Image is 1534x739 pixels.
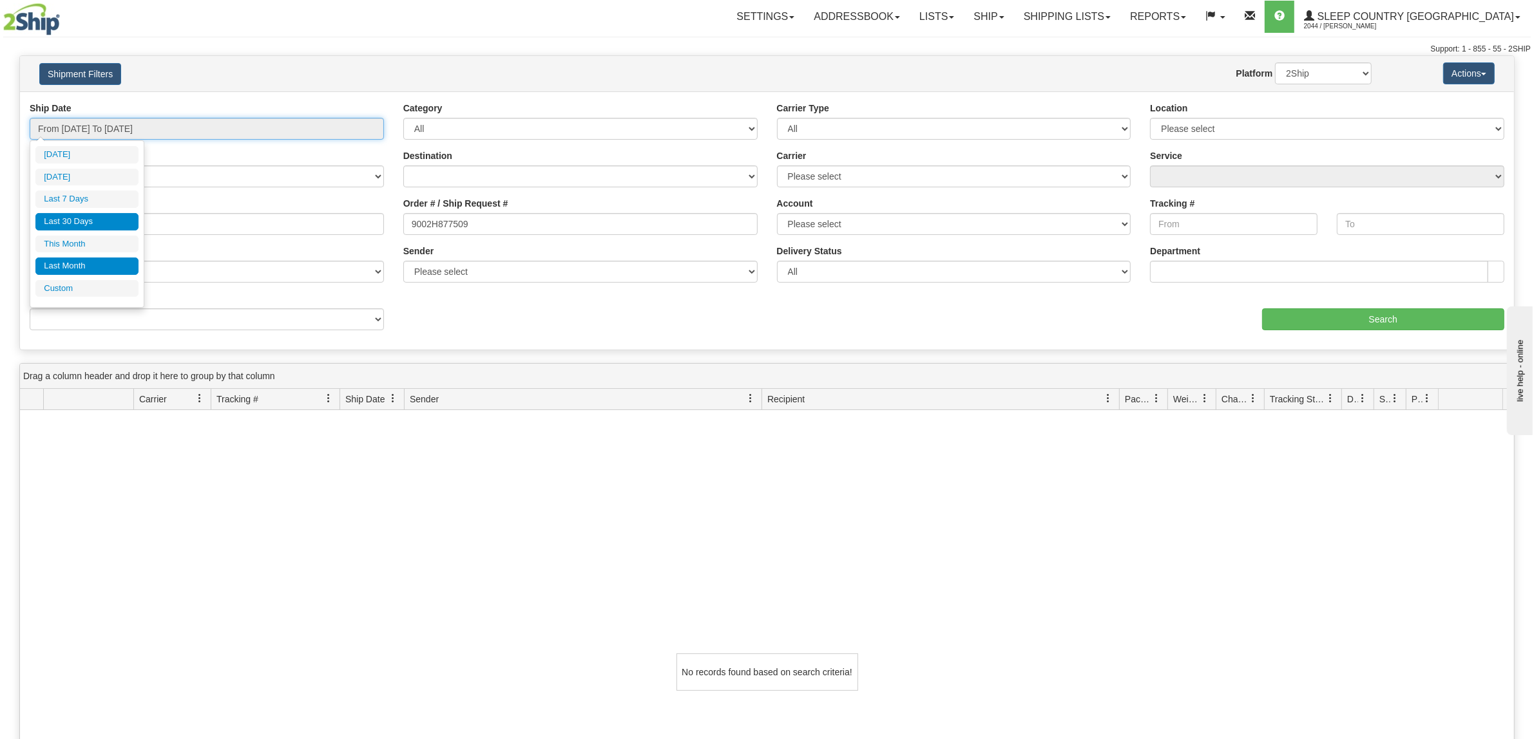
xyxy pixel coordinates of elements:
[1173,393,1200,406] span: Weight
[1314,11,1514,22] span: Sleep Country [GEOGRAPHIC_DATA]
[1270,393,1326,406] span: Tracking Status
[1412,393,1423,406] span: Pickup Status
[403,245,434,257] label: Sender
[1014,1,1120,33] a: Shipping lists
[804,1,910,33] a: Addressbook
[1150,102,1187,115] label: Location
[35,169,139,186] li: [DATE]
[35,280,139,297] li: Custom
[1262,308,1505,330] input: Search
[1222,393,1249,406] span: Charge
[1125,393,1152,406] span: Packages
[1150,213,1318,235] input: From
[139,393,167,406] span: Carrier
[10,11,119,21] div: live help - online
[318,388,340,409] a: Tracking # filter column settings
[1416,388,1438,409] a: Pickup Status filter column settings
[777,149,807,162] label: Carrier
[403,102,443,115] label: Category
[35,213,139,230] li: Last 30 Days
[1150,245,1200,257] label: Department
[20,364,1514,389] div: grid grouping header
[727,1,804,33] a: Settings
[740,388,762,409] a: Sender filter column settings
[676,653,858,691] div: No records found based on search criteria!
[1242,388,1264,409] a: Charge filter column settings
[1194,388,1216,409] a: Weight filter column settings
[1379,393,1390,406] span: Shipment Issues
[189,388,211,409] a: Carrier filter column settings
[777,245,842,257] label: Delivery Status
[35,257,139,275] li: Last Month
[910,1,964,33] a: Lists
[767,393,805,406] span: Recipient
[1347,393,1358,406] span: Delivery Status
[216,393,258,406] span: Tracking #
[1352,388,1374,409] a: Delivery Status filter column settings
[1097,388,1119,409] a: Recipient filter column settings
[1236,67,1273,80] label: Platform
[345,393,385,406] span: Ship Date
[1120,1,1196,33] a: Reports
[3,3,60,35] img: logo2044.jpg
[403,149,452,162] label: Destination
[1150,149,1182,162] label: Service
[777,197,813,210] label: Account
[35,191,139,208] li: Last 7 Days
[410,393,439,406] span: Sender
[964,1,1013,33] a: Ship
[30,102,72,115] label: Ship Date
[1319,388,1341,409] a: Tracking Status filter column settings
[1146,388,1167,409] a: Packages filter column settings
[35,146,139,164] li: [DATE]
[403,197,508,210] label: Order # / Ship Request #
[1443,62,1495,84] button: Actions
[1294,1,1530,33] a: Sleep Country [GEOGRAPHIC_DATA] 2044 / [PERSON_NAME]
[35,236,139,253] li: This Month
[1504,304,1533,435] iframe: chat widget
[382,388,404,409] a: Ship Date filter column settings
[777,102,829,115] label: Carrier Type
[1304,20,1401,33] span: 2044 / [PERSON_NAME]
[1384,388,1406,409] a: Shipment Issues filter column settings
[3,44,1531,55] div: Support: 1 - 855 - 55 - 2SHIP
[1150,197,1194,210] label: Tracking #
[39,63,121,85] button: Shipment Filters
[1337,213,1504,235] input: To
